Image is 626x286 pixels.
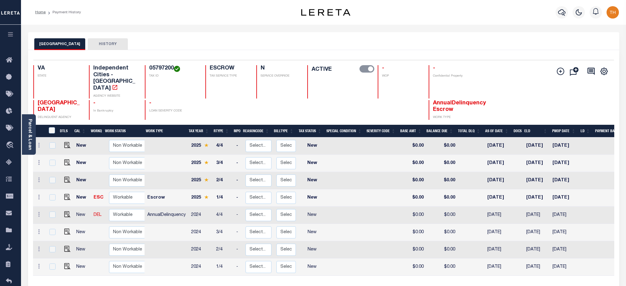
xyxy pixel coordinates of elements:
td: New [74,189,91,207]
td: 2025 [189,189,214,207]
td: 3/4 [214,224,234,241]
td: [DATE] [550,259,578,276]
span: - [149,100,151,106]
th: LD: activate to sort column ascending [578,125,593,137]
th: CAL: activate to sort column ascending [72,125,88,137]
th: PWOP Date: activate to sort column ascending [550,125,578,137]
td: [DATE] [524,155,550,172]
td: 2024 [189,207,214,224]
h4: N [261,65,300,72]
td: 2024 [189,241,214,259]
span: - [93,100,95,106]
td: $0.00 [400,241,426,259]
td: - [234,137,243,155]
p: WOP [382,74,421,78]
td: 2/4 [214,172,234,189]
td: [DATE] [485,259,513,276]
td: $0.00 [426,241,458,259]
label: ACTIVE [312,65,332,74]
th: Special Condition: activate to sort column ascending [324,125,364,137]
td: $0.00 [426,189,458,207]
p: WORK TYPE [433,115,477,120]
p: SERVICE OVERRIDE [261,74,300,78]
th: Tax Status: activate to sort column ascending [296,125,324,137]
td: 2025 [189,137,214,155]
td: [DATE] [485,207,513,224]
td: $0.00 [400,155,426,172]
img: Star.svg [204,143,208,147]
td: 3/4 [214,155,234,172]
button: HISTORY [88,38,128,50]
img: Star.svg [204,178,208,182]
p: Confidential Property [433,74,477,78]
td: $0.00 [426,224,458,241]
td: $0.00 [426,137,458,155]
td: New [74,224,91,241]
h4: VA [38,65,82,72]
td: New [298,207,326,224]
p: In Bankruptcy [93,109,137,113]
a: Home [35,11,46,14]
th: Work Type [143,125,186,137]
th: Base Amt: activate to sort column ascending [398,125,424,137]
td: [DATE] [524,137,550,155]
td: $0.00 [400,189,426,207]
th: &nbsp; [45,125,57,137]
td: [DATE] [524,207,550,224]
td: New [74,172,91,189]
td: New [298,189,326,207]
p: TAX SERVICE TYPE [210,74,249,78]
td: New [298,224,326,241]
td: [DATE] [485,137,513,155]
a: ESC [94,196,103,200]
img: svg+xml;base64,PHN2ZyB4bWxucz0iaHR0cDovL3d3dy53My5vcmcvMjAwMC9zdmciIHBvaW50ZXItZXZlbnRzPSJub25lIi... [607,6,619,19]
td: - [234,172,243,189]
p: TAX ID [149,74,198,78]
td: 1/4 [214,189,234,207]
td: [DATE] [524,241,550,259]
a: Parcel & Loan [27,119,32,150]
td: [DATE] [550,224,578,241]
td: 1/4 [214,259,234,276]
td: [DATE] [524,189,550,207]
h4: Independent Cities - [GEOGRAPHIC_DATA] [93,65,137,92]
h4: 05797200 [149,65,198,72]
td: [DATE] [524,224,550,241]
td: $0.00 [426,155,458,172]
th: &nbsp;&nbsp;&nbsp;&nbsp;&nbsp;&nbsp;&nbsp;&nbsp;&nbsp;&nbsp; [33,125,45,137]
th: DTLS [57,125,72,137]
td: $0.00 [400,224,426,241]
td: - [234,207,243,224]
td: AnnualDelinquency [145,207,188,224]
td: [DATE] [524,259,550,276]
th: Severity Code: activate to sort column ascending [364,125,398,137]
td: $0.00 [400,207,426,224]
th: Docs [511,125,522,137]
td: [DATE] [485,155,513,172]
th: ELD: activate to sort column ascending [522,125,550,137]
td: $0.00 [426,172,458,189]
td: New [74,137,91,155]
td: [DATE] [485,189,513,207]
td: New [298,137,326,155]
td: New [298,155,326,172]
th: As of Date: activate to sort column ascending [483,125,511,137]
td: New [74,207,91,224]
span: - [382,65,384,71]
td: [DATE] [485,224,513,241]
td: 2/4 [214,241,234,259]
td: Escrow [145,189,188,207]
span: AnnualDelinquency Escrow [433,100,486,113]
td: New [74,155,91,172]
td: 4/4 [214,207,234,224]
td: [DATE] [550,207,578,224]
td: - [234,241,243,259]
th: Tax Year: activate to sort column ascending [186,125,211,137]
a: DEL [94,213,102,217]
td: $0.00 [426,259,458,276]
img: Star.svg [204,161,208,165]
td: New [298,172,326,189]
th: Balance Due: activate to sort column ascending [424,125,456,137]
td: [DATE] [550,189,578,207]
td: - [234,189,243,207]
